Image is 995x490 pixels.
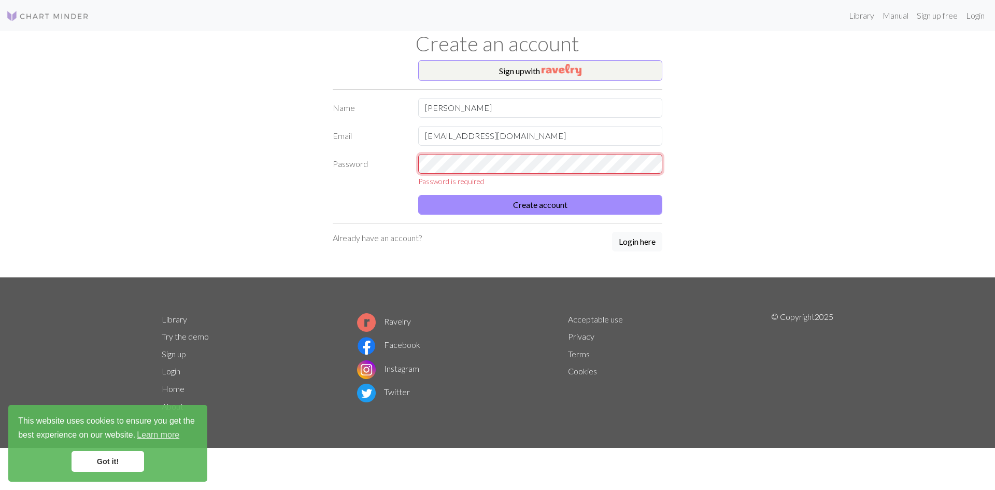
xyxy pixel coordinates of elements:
a: learn more about cookies [135,427,181,443]
a: Library [162,314,187,324]
a: Try the demo [162,331,209,341]
a: Terms [568,349,590,359]
a: Cookies [568,366,597,376]
a: Facebook [357,340,420,349]
img: Twitter logo [357,384,376,402]
a: Instagram [357,363,419,373]
label: Email [326,126,412,146]
img: Ravelry [542,64,581,76]
a: Acceptable use [568,314,623,324]
a: About [162,401,183,411]
button: Create account [418,195,662,215]
label: Password [326,154,412,187]
h1: Create an account [155,31,840,56]
a: Manual [878,5,913,26]
a: dismiss cookie message [72,451,144,472]
a: Ravelry [357,316,411,326]
a: Privacy [568,331,594,341]
div: Password is required [418,176,662,187]
p: © Copyright 2025 [771,311,833,415]
a: Sign up free [913,5,962,26]
a: Library [845,5,878,26]
button: Sign upwith [418,60,662,81]
a: Home [162,384,184,394]
img: Facebook logo [357,337,376,355]
img: Instagram logo [357,360,376,379]
img: Logo [6,10,89,22]
img: Ravelry logo [357,313,376,332]
a: Login [962,5,989,26]
label: Name [326,98,412,118]
a: Sign up [162,349,186,359]
p: Already have an account? [333,232,422,244]
a: Twitter [357,387,410,397]
div: cookieconsent [8,405,207,482]
button: Login here [612,232,662,251]
a: Login [162,366,180,376]
span: This website uses cookies to ensure you get the best experience on our website. [18,415,197,443]
a: Login here [612,232,662,253]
